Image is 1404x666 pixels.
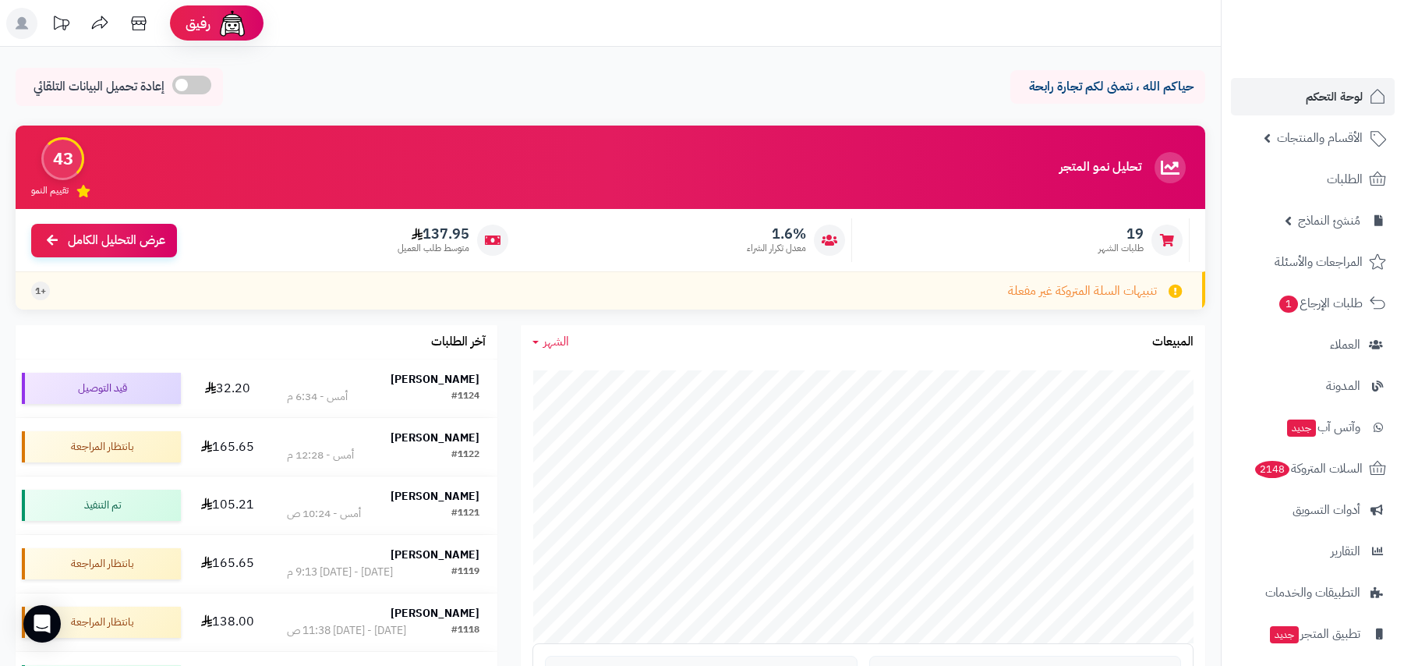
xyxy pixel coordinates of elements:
a: أدوات التسويق [1231,491,1395,529]
span: جديد [1270,626,1299,643]
div: بانتظار المراجعة [22,431,181,462]
span: الطلبات [1327,168,1363,190]
span: العملاء [1330,334,1360,356]
span: المراجعات والأسئلة [1275,251,1363,273]
span: إعادة تحميل البيانات التلقائي [34,78,164,96]
p: حياكم الله ، نتمنى لكم تجارة رابحة [1022,78,1194,96]
span: أدوات التسويق [1293,499,1360,521]
strong: [PERSON_NAME] [391,547,479,563]
div: [DATE] - [DATE] 9:13 م [287,565,393,580]
span: رفيق [186,14,210,33]
span: لوحة التحكم [1306,86,1363,108]
a: لوحة التحكم [1231,78,1395,115]
div: #1121 [451,506,479,522]
div: أمس - 6:34 م [287,389,348,405]
span: 2148 [1255,461,1289,478]
span: عرض التحليل الكامل [68,232,165,250]
span: التطبيقات والخدمات [1265,582,1360,604]
a: طلبات الإرجاع1 [1231,285,1395,322]
div: قيد التوصيل [22,373,181,404]
a: تحديثات المنصة [41,8,80,43]
strong: [PERSON_NAME] [391,371,479,388]
span: مُنشئ النماذج [1298,210,1360,232]
img: ai-face.png [217,8,248,39]
span: المدونة [1326,375,1360,397]
td: 32.20 [187,360,269,417]
span: التقارير [1331,540,1360,562]
span: السلات المتروكة [1254,458,1363,480]
span: 1.6% [747,225,806,243]
div: #1119 [451,565,479,580]
a: التطبيقات والخدمات [1231,574,1395,611]
div: أمس - 12:28 م [287,448,354,463]
h3: تحليل نمو المتجر [1059,161,1141,175]
strong: [PERSON_NAME] [391,430,479,446]
a: المراجعات والأسئلة [1231,243,1395,281]
td: 105.21 [187,476,269,534]
a: تطبيق المتجرجديد [1231,615,1395,653]
a: الطلبات [1231,161,1395,198]
a: عرض التحليل الكامل [31,224,177,257]
div: #1122 [451,448,479,463]
div: #1118 [451,623,479,639]
h3: آخر الطلبات [431,335,486,349]
td: 165.65 [187,418,269,476]
a: وآتس آبجديد [1231,409,1395,446]
strong: [PERSON_NAME] [391,488,479,505]
span: 137.95 [398,225,469,243]
div: [DATE] - [DATE] 11:38 ص [287,623,406,639]
a: العملاء [1231,326,1395,363]
a: السلات المتروكة2148 [1231,450,1395,487]
div: بانتظار المراجعة [22,607,181,638]
div: أمس - 10:24 ص [287,506,361,522]
div: Open Intercom Messenger [23,605,61,643]
span: تنبيهات السلة المتروكة غير مفعلة [1008,282,1157,300]
td: 165.65 [187,535,269,593]
span: تطبيق المتجر [1268,623,1360,645]
img: logo-2.png [1298,42,1389,75]
span: طلبات الشهر [1098,242,1144,255]
a: التقارير [1231,533,1395,570]
span: معدل تكرار الشراء [747,242,806,255]
span: +1 [35,285,46,298]
div: بانتظار المراجعة [22,548,181,579]
div: تم التنفيذ [22,490,181,521]
span: تقييم النمو [31,184,69,197]
span: الشهر [543,332,569,351]
span: 19 [1098,225,1144,243]
span: جديد [1287,420,1316,437]
span: الأقسام والمنتجات [1277,127,1363,149]
a: المدونة [1231,367,1395,405]
a: الشهر [532,333,569,351]
span: متوسط طلب العميل [398,242,469,255]
strong: [PERSON_NAME] [391,605,479,622]
span: 1 [1279,296,1298,313]
div: #1124 [451,389,479,405]
span: وآتس آب [1286,416,1360,438]
td: 138.00 [187,593,269,651]
h3: المبيعات [1152,335,1194,349]
span: طلبات الإرجاع [1278,292,1363,314]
